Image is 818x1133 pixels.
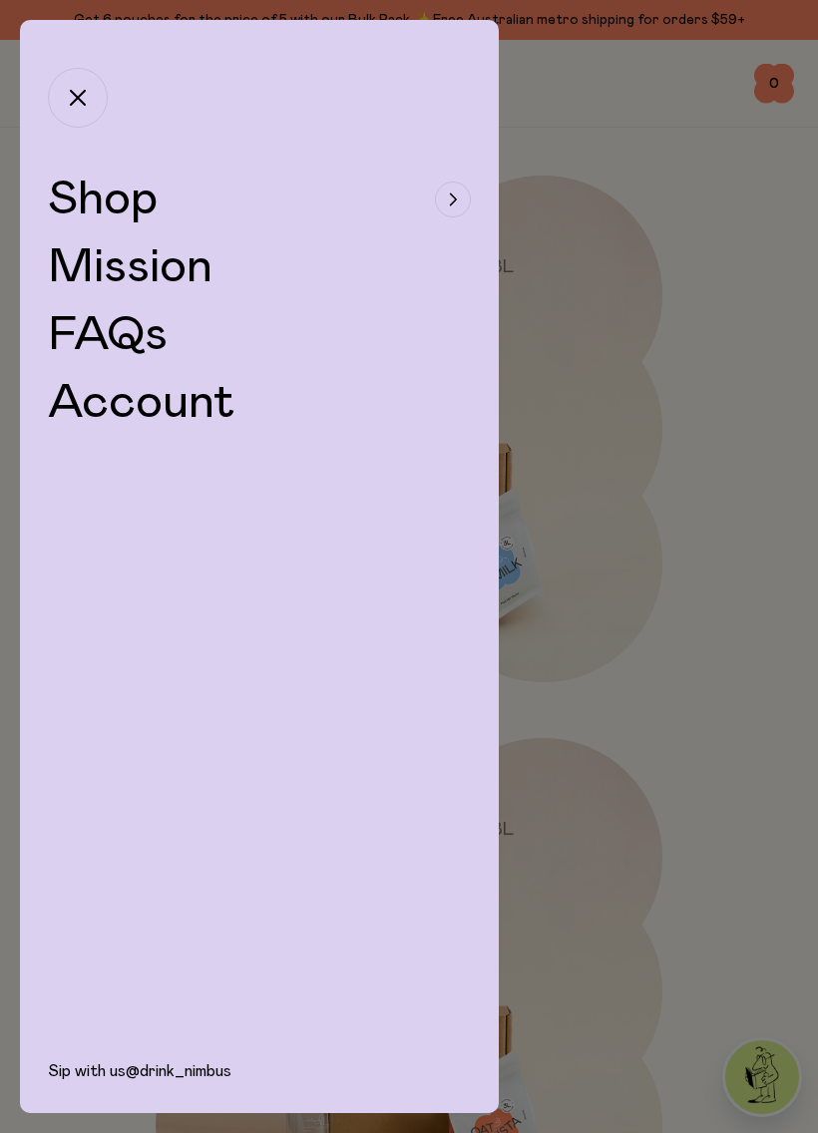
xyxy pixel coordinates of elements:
button: Shop [48,176,471,223]
a: FAQs [48,311,168,359]
div: Sip with us [20,1061,499,1113]
a: Account [48,379,235,427]
span: Shop [48,176,158,223]
a: Mission [48,243,212,291]
a: @drink_nimbus [126,1063,231,1079]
